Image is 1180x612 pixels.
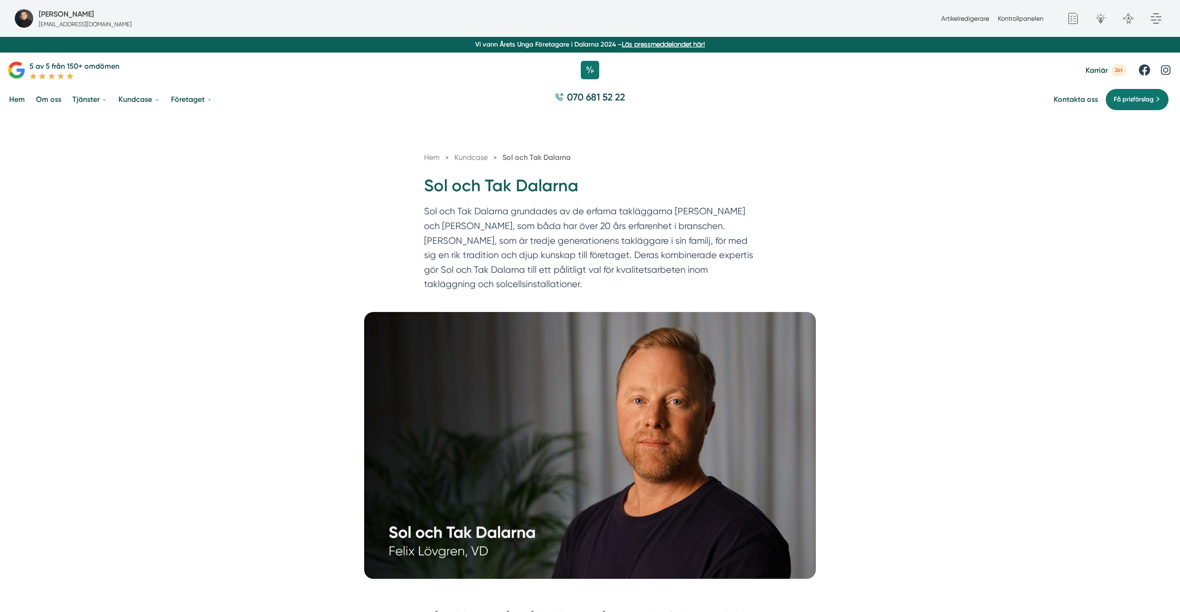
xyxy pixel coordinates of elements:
[1086,66,1108,75] span: Karriär
[551,90,629,108] a: 070 681 52 22
[15,9,33,28] img: foretagsbild-pa-smartproduktion-ett-foretag-i-dalarnas-lan-2023.jpg
[29,60,119,72] p: 5 av 5 från 150+ omdömen
[1111,64,1127,76] span: 2st
[424,152,756,163] nav: Breadcrumb
[1114,94,1154,105] span: Få prisförslag
[117,88,162,111] a: Kundcase
[998,15,1044,22] a: Kontrollpanelen
[454,153,488,162] span: Kundcase
[502,153,571,162] a: Sol och Tak Dalarna
[34,88,63,111] a: Om oss
[39,8,94,20] h5: Super Administratör
[424,175,756,205] h1: Sol och Tak Dalarna
[622,41,705,48] a: Läs pressmeddelandet här!
[1105,88,1169,111] a: Få prisförslag
[445,152,449,163] span: »
[424,204,756,296] p: Sol och Tak Dalarna grundades av de erfarna takläggarna [PERSON_NAME] och [PERSON_NAME], som båda...
[71,88,109,111] a: Tjänster
[7,88,27,111] a: Hem
[4,40,1176,49] p: Vi vann Årets Unga Företagare i Dalarna 2024 –
[493,152,497,163] span: »
[169,88,214,111] a: Företaget
[424,153,440,162] a: Hem
[364,312,816,579] img: Nöjd kund
[941,15,989,22] a: Artikelredigerare
[1086,64,1127,76] a: Karriär 2st
[1054,95,1098,104] a: Kontakta oss
[567,90,625,104] span: 070 681 52 22
[39,20,132,29] p: [EMAIL_ADDRESS][DOMAIN_NAME]
[454,153,490,162] a: Kundcase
